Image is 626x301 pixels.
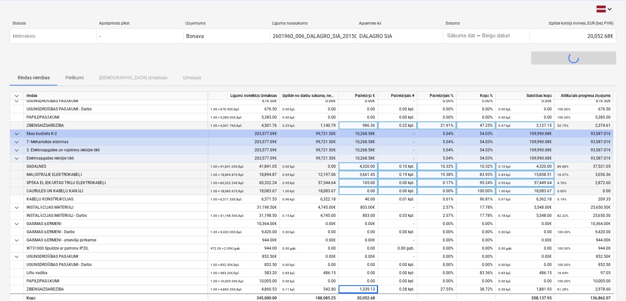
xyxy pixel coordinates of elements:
div: 38.72% [456,285,496,293]
div: 54.03% [456,146,496,154]
div: 0.00 kpl. [378,269,417,277]
div: 54.03% [456,130,496,138]
div: 2,374.61 [557,122,611,130]
div: UGUNSDROŠĪBAS PASĀKUMI [27,253,205,261]
div: 0.00 [339,261,378,269]
div: 5,385.00 [557,113,611,122]
small: 1.00 × 5,385.00€ / kpl. [210,116,242,119]
div: 0.00 kpl. [378,277,417,285]
small: 100.00% [557,263,570,267]
div: 803.00 [339,212,378,220]
div: 21.91% [417,122,456,130]
input: Beigu datums [481,31,511,41]
div: 0.00 [339,269,378,277]
div: 6,362.18 [498,195,552,203]
div: 0.00% [456,236,496,244]
div: 1,339.13 [339,285,378,293]
small: 16.64% [557,271,568,275]
div: 0.00 [339,105,378,113]
div: 41,841.05 [210,162,277,171]
div: 25,650.50 [557,212,611,220]
div: 54.03% [456,154,496,162]
div: SPĒKA EL.IEKĀRTAS TĪKLU ELEKTROKABEĻI [27,179,205,187]
div: 93,587.01€ [555,146,614,154]
div: MAĢISTRĀLIE ELEKTROKABEĻI [27,171,205,179]
div: 47.25% [456,122,496,130]
div: 4,320.00 [498,162,552,171]
div: 0.00€ [280,236,339,244]
div: Liftu vadība [27,269,205,277]
small: 0.95 kpl. [498,181,511,185]
p: Rindas vienības [18,74,50,81]
div: 109,990.08€ [496,146,555,154]
div: 5,548.00 [498,212,552,220]
div: - [378,154,417,162]
div: 31,198.50 [210,212,277,220]
small: 0.00 kpl. [498,107,511,111]
div: 583.20 [210,269,277,277]
div: 0.00% [456,253,496,261]
div: 6,571.53 [210,195,277,203]
div: 852.50 [210,261,277,269]
div: 0.61% [417,195,456,203]
div: Apstiprināts plkst [99,21,181,26]
div: 0.00% [417,261,456,269]
small: 0.10 kpl. [498,165,511,168]
small: 100.00% [557,247,570,250]
div: 10,364.00€ [208,220,280,228]
div: 10.32% [456,162,496,171]
div: 676.50 [557,105,611,113]
div: Ēkas budžets K-2 [27,130,205,138]
div: 0.00 [339,277,378,285]
div: UGUNSDROŠĪBAS PASĀKUMI - Darbs [27,105,205,113]
small: 16.07% [557,173,568,177]
div: 10,268.58€ [339,146,378,154]
div: 3. Elektroapgādes un vājstrāvu iekšējie tīkli [27,146,205,154]
div: 2,872.60 [557,179,611,187]
div: INSTALĀCIJAS MATERIĀLI [27,203,205,212]
div: 31,198.50€ [208,203,280,212]
div: 5,385.00 [210,113,277,122]
div: 676.50 [210,105,277,113]
div: - [476,34,481,38]
small: 0.83 kpl. [282,271,295,275]
div: 203,577.09€ [208,146,280,154]
div: 0.00% [417,97,456,105]
small: 0.00 kpl. [282,165,295,168]
small: 0.96 kpl. [282,198,295,201]
small: 1.00 × 676.50€ / kpl. [210,107,240,111]
div: 0.00€ [280,97,339,105]
div: 17.78% [456,203,496,212]
div: 0.00€ [280,220,339,228]
small: 1.00 × 60,322.24€ / kpl. [210,181,244,185]
div: - [378,146,417,154]
div: Saistības kopā [496,92,555,100]
small: 4.76% [557,181,566,185]
div: 0.19 kpl. [378,171,417,179]
div: 0.00 [282,105,336,113]
div: 0.00€ [496,97,555,105]
div: 852.50€ [208,253,280,261]
div: 203,577.09€ [208,130,280,138]
p: Melnraksts [13,33,35,40]
div: 0.00% [417,187,456,195]
div: - [99,33,101,39]
div: 0.00% [456,261,496,269]
div: 27.55% [417,285,456,293]
div: 0.00% [456,105,496,113]
span: keyboard_arrow_down [13,236,21,244]
div: Statuss [12,21,94,26]
span: keyboard_arrow_down [13,253,21,261]
small: 100.00% [557,230,570,234]
div: 0.00 [282,261,336,269]
div: 95.24% [456,179,496,187]
div: 109,990.08€ [496,154,555,162]
div: 93,587.01€ [555,154,614,162]
small: 0.00 kpl. [282,230,295,234]
div: 25,650.50€ [555,203,614,212]
div: 99,721.50€ [280,146,339,154]
div: 0.00€ [339,236,378,244]
p: Pielikumi [65,74,83,81]
small: 0.97 kpl. [498,198,511,201]
small: 0.00 kpl. [498,230,511,234]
